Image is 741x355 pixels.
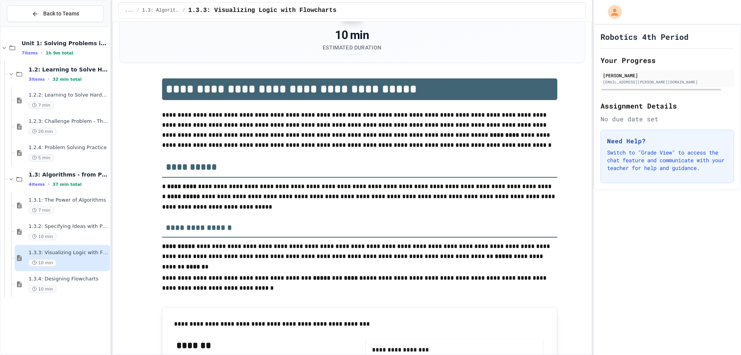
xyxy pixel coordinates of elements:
[601,100,734,111] h2: Assignment Details
[607,136,727,146] h3: Need Help?
[600,3,624,21] div: My Account
[29,128,56,135] span: 20 min
[29,250,108,256] span: 1.3.3: Visualizing Logic with Flowcharts
[601,55,734,66] h2: Your Progress
[29,171,108,178] span: 1.3: Algorithms - from Pseudocode to Flowcharts
[125,7,134,14] span: ...
[41,50,42,56] span: •
[601,31,689,42] h1: Robotics 4th Period
[29,223,108,230] span: 1.3.2: Specifying Ideas with Pseudocode
[52,182,81,187] span: 37 min total
[601,114,734,124] div: No due date set
[52,77,81,82] span: 32 min total
[188,6,337,15] span: 1.3.3: Visualizing Logic with Flowcharts
[43,10,79,18] span: Back to Teams
[22,51,38,56] span: 7 items
[29,207,54,214] span: 7 min
[29,92,108,99] span: 1.2.2: Learning to Solve Hard Problems
[46,51,73,56] span: 1h 9m total
[142,7,179,14] span: 1.3: Algorithms - from Pseudocode to Flowcharts
[29,276,108,282] span: 1.3.4: Designing Flowcharts
[603,72,732,79] div: [PERSON_NAME]
[29,182,45,187] span: 4 items
[29,144,108,151] span: 1.2.4: Problem Solving Practice
[183,7,185,14] span: /
[29,285,56,293] span: 10 min
[29,102,54,109] span: 7 min
[323,44,381,51] div: Estimated Duration
[48,181,49,187] span: •
[48,76,49,82] span: •
[29,77,45,82] span: 3 items
[29,154,54,161] span: 5 min
[603,79,732,85] div: [EMAIL_ADDRESS][PERSON_NAME][DOMAIN_NAME]
[29,233,56,240] span: 10 min
[22,40,108,47] span: Unit 1: Solving Problems in Computer Science
[323,28,381,42] div: 10 min
[29,66,108,73] span: 1.2: Learning to Solve Hard Problems
[29,197,108,204] span: 1.3.1: The Power of Algorithms
[29,118,108,125] span: 1.2.3: Challenge Problem - The Bridge
[29,259,56,267] span: 10 min
[607,149,727,172] p: Switch to "Grade View" to access the chat feature and communicate with your teacher for help and ...
[136,7,139,14] span: /
[7,5,104,22] button: Back to Teams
